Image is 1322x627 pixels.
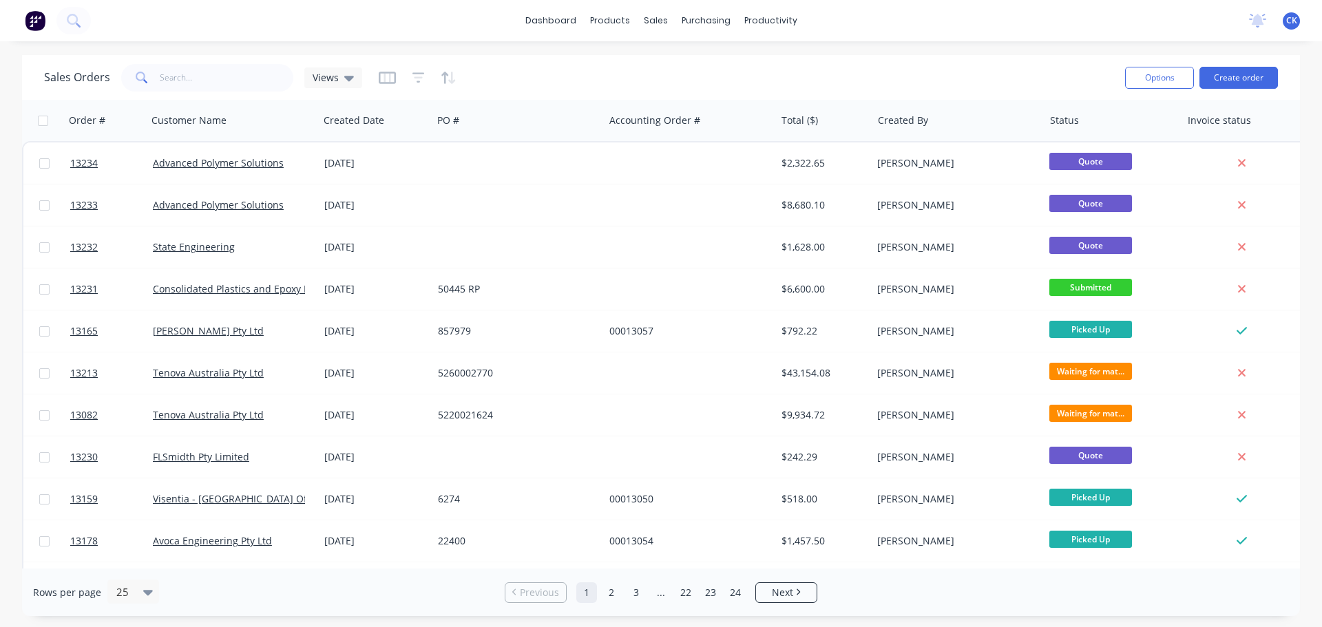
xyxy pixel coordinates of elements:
[877,492,1030,506] div: [PERSON_NAME]
[499,582,823,603] ul: Pagination
[601,582,622,603] a: Page 2
[438,366,591,380] div: 5260002770
[25,10,45,31] img: Factory
[438,282,591,296] div: 50445 RP
[324,366,427,380] div: [DATE]
[153,366,264,379] a: Tenova Australia Pty Ltd
[324,198,427,212] div: [DATE]
[781,282,862,296] div: $6,600.00
[324,324,427,338] div: [DATE]
[153,492,348,505] a: Visentia - [GEOGRAPHIC_DATA] Office FXBA
[1049,237,1132,254] span: Quote
[1199,67,1278,89] button: Create order
[877,408,1030,422] div: [PERSON_NAME]
[44,71,110,84] h1: Sales Orders
[70,366,98,380] span: 13213
[70,184,153,226] a: 13233
[877,366,1030,380] div: [PERSON_NAME]
[153,324,264,337] a: [PERSON_NAME] Pty Ltd
[781,114,818,127] div: Total ($)
[153,408,264,421] a: Tenova Australia Pty Ltd
[877,282,1030,296] div: [PERSON_NAME]
[70,408,98,422] span: 13082
[1125,67,1194,89] button: Options
[153,450,249,463] a: FLSmidth Pty Limited
[70,282,98,296] span: 13231
[1286,14,1297,27] span: CK
[324,156,427,170] div: [DATE]
[70,562,153,604] a: 13227
[70,450,98,464] span: 13230
[324,492,427,506] div: [DATE]
[153,282,335,295] a: Consolidated Plastics and Epoxy Pty Ltd
[70,352,153,394] a: 13213
[877,198,1030,212] div: [PERSON_NAME]
[1050,114,1079,127] div: Status
[609,114,700,127] div: Accounting Order #
[324,240,427,254] div: [DATE]
[1049,153,1132,170] span: Quote
[70,394,153,436] a: 13082
[878,114,928,127] div: Created By
[609,492,762,506] div: 00013050
[583,10,637,31] div: products
[725,582,746,603] a: Page 24
[737,10,804,31] div: productivity
[651,582,671,603] a: Jump forward
[781,198,862,212] div: $8,680.10
[1049,279,1132,296] span: Submitted
[675,10,737,31] div: purchasing
[781,492,862,506] div: $518.00
[33,586,101,599] span: Rows per page
[438,492,591,506] div: 6274
[70,142,153,184] a: 13234
[70,240,98,254] span: 13232
[70,156,98,170] span: 13234
[70,310,153,352] a: 13165
[70,436,153,478] a: 13230
[1049,531,1132,548] span: Picked Up
[609,534,762,548] div: 00013054
[1049,195,1132,212] span: Quote
[781,534,862,548] div: $1,457.50
[756,586,817,599] a: Next page
[153,534,272,547] a: Avoca Engineering Pty Ltd
[505,586,566,599] a: Previous page
[781,408,862,422] div: $9,934.72
[160,64,294,92] input: Search...
[1049,363,1132,380] span: Waiting for mat...
[70,198,98,212] span: 13233
[438,408,591,422] div: 5220021624
[70,226,153,268] a: 13232
[438,324,591,338] div: 857979
[1049,321,1132,338] span: Picked Up
[877,324,1030,338] div: [PERSON_NAME]
[1049,405,1132,422] span: Waiting for mat...
[877,534,1030,548] div: [PERSON_NAME]
[1188,114,1251,127] div: Invoice status
[324,282,427,296] div: [DATE]
[70,492,98,506] span: 13159
[877,240,1030,254] div: [PERSON_NAME]
[637,10,675,31] div: sales
[675,582,696,603] a: Page 22
[781,156,862,170] div: $2,322.65
[626,582,647,603] a: Page 3
[781,324,862,338] div: $792.22
[70,520,153,562] a: 13178
[518,10,583,31] a: dashboard
[1049,447,1132,464] span: Quote
[153,198,284,211] a: Advanced Polymer Solutions
[70,324,98,338] span: 13165
[151,114,227,127] div: Customer Name
[153,156,284,169] a: Advanced Polymer Solutions
[324,534,427,548] div: [DATE]
[1049,489,1132,506] span: Picked Up
[877,450,1030,464] div: [PERSON_NAME]
[70,534,98,548] span: 13178
[877,156,1030,170] div: [PERSON_NAME]
[324,408,427,422] div: [DATE]
[609,324,762,338] div: 00013057
[153,240,235,253] a: State Engineering
[70,268,153,310] a: 13231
